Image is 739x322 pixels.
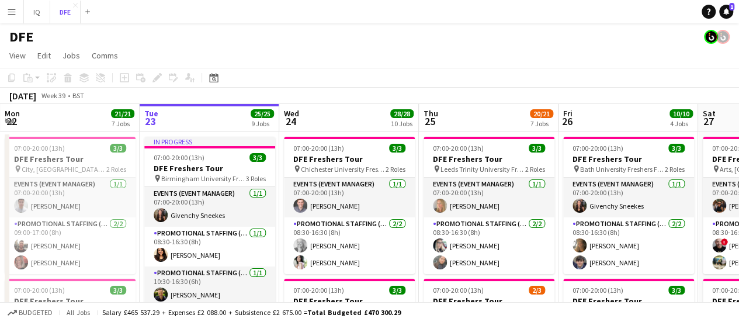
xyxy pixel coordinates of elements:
[9,50,26,61] span: View
[50,1,81,23] button: DFE
[433,144,484,153] span: 07:00-20:00 (13h)
[63,50,80,61] span: Jobs
[110,286,126,295] span: 3/3
[14,144,65,153] span: 07:00-20:00 (13h)
[668,144,685,153] span: 3/3
[301,165,386,174] span: Chichester University Freshers Fair
[249,153,266,162] span: 3/3
[6,306,54,319] button: Budgeted
[424,108,438,119] span: Thu
[729,3,734,11] span: 1
[251,119,273,128] div: 9 Jobs
[14,286,65,295] span: 07:00-20:00 (13h)
[144,137,275,146] div: In progress
[106,165,126,174] span: 2 Roles
[719,5,733,19] a: 1
[563,217,694,274] app-card-role: Promotional Staffing (Brand Ambassadors)2/208:30-16:30 (8h)[PERSON_NAME][PERSON_NAME]
[64,308,92,317] span: All jobs
[424,217,554,274] app-card-role: Promotional Staffing (Brand Ambassadors)2/208:30-16:30 (8h)[PERSON_NAME][PERSON_NAME]
[529,286,545,295] span: 2/3
[58,48,85,63] a: Jobs
[703,108,716,119] span: Sat
[110,144,126,153] span: 3/3
[9,28,33,46] h1: DFE
[563,137,694,274] app-job-card: 07:00-20:00 (13h)3/3DFE Freshers Tour Bath University Freshers Fair2 RolesEvents (Event Manager)1...
[5,217,136,274] app-card-role: Promotional Staffing (Brand Ambassadors)2/209:00-17:00 (8h)[PERSON_NAME][PERSON_NAME]
[530,109,553,118] span: 20/21
[293,144,344,153] span: 07:00-20:00 (13h)
[529,144,545,153] span: 3/3
[563,154,694,164] h3: DFE Freshers Tour
[665,165,685,174] span: 2 Roles
[440,165,525,174] span: Leeds Trinity University Freshers Fair
[284,137,415,274] app-job-card: 07:00-20:00 (13h)3/3DFE Freshers Tour Chichester University Freshers Fair2 RolesEvents (Event Man...
[92,50,118,61] span: Comms
[284,296,415,306] h3: DFE Freshers Tour
[284,217,415,274] app-card-role: Promotional Staffing (Brand Ambassadors)2/208:30-16:30 (8h)[PERSON_NAME][PERSON_NAME]
[561,115,573,128] span: 26
[22,165,106,174] span: City, [GEOGRAPHIC_DATA] Freshers Fair
[701,115,716,128] span: 27
[251,109,274,118] span: 25/25
[563,296,694,306] h3: DFE Freshers Tour
[72,91,84,100] div: BST
[102,308,401,317] div: Salary £465 537.29 + Expenses £2 088.00 + Subsistence £2 675.00 =
[144,227,275,266] app-card-role: Promotional Staffing (Brand Ambassadors)1/108:30-16:30 (8h)[PERSON_NAME]
[721,238,728,245] span: !
[161,174,246,183] span: Birmingham University Freshers Fair
[716,30,730,44] app-user-avatar: Tim Bodenham
[19,309,53,317] span: Budgeted
[390,109,414,118] span: 28/28
[5,296,136,306] h3: DFE Freshers Tour
[424,178,554,217] app-card-role: Events (Event Manager)1/107:00-20:00 (13h)[PERSON_NAME]
[39,91,68,100] span: Week 39
[3,115,20,128] span: 22
[563,108,573,119] span: Fri
[668,286,685,295] span: 3/3
[112,119,134,128] div: 7 Jobs
[573,144,623,153] span: 07:00-20:00 (13h)
[284,154,415,164] h3: DFE Freshers Tour
[424,137,554,274] app-job-card: 07:00-20:00 (13h)3/3DFE Freshers Tour Leeds Trinity University Freshers Fair2 RolesEvents (Event ...
[424,296,554,306] h3: DFE Freshers Tour
[670,119,692,128] div: 4 Jobs
[307,308,401,317] span: Total Budgeted £470 300.29
[111,109,134,118] span: 21/21
[144,266,275,306] app-card-role: Promotional Staffing (Brand Ambassadors)1/110:30-16:30 (6h)[PERSON_NAME]
[143,115,158,128] span: 23
[293,286,344,295] span: 07:00-20:00 (13h)
[246,174,266,183] span: 3 Roles
[144,108,158,119] span: Tue
[5,154,136,164] h3: DFE Freshers Tour
[424,154,554,164] h3: DFE Freshers Tour
[5,137,136,274] app-job-card: 07:00-20:00 (13h)3/3DFE Freshers Tour City, [GEOGRAPHIC_DATA] Freshers Fair2 RolesEvents (Event M...
[284,108,299,119] span: Wed
[704,30,718,44] app-user-avatar: Tim Bodenham
[386,165,405,174] span: 2 Roles
[669,109,693,118] span: 10/10
[9,90,36,102] div: [DATE]
[389,286,405,295] span: 3/3
[144,163,275,174] h3: DFE Freshers Tour
[33,48,55,63] a: Edit
[37,50,51,61] span: Edit
[144,137,275,306] app-job-card: In progress07:00-20:00 (13h)3/3DFE Freshers Tour Birmingham University Freshers Fair3 RolesEvents...
[389,144,405,153] span: 3/3
[144,187,275,227] app-card-role: Events (Event Manager)1/107:00-20:00 (13h)Givenchy Sneekes
[422,115,438,128] span: 25
[391,119,413,128] div: 10 Jobs
[282,115,299,128] span: 24
[433,286,484,295] span: 07:00-20:00 (13h)
[580,165,665,174] span: Bath University Freshers Fair
[284,178,415,217] app-card-role: Events (Event Manager)1/107:00-20:00 (13h)[PERSON_NAME]
[24,1,50,23] button: IQ
[573,286,623,295] span: 07:00-20:00 (13h)
[5,178,136,217] app-card-role: Events (Event Manager)1/107:00-20:00 (13h)[PERSON_NAME]
[530,119,553,128] div: 7 Jobs
[563,178,694,217] app-card-role: Events (Event Manager)1/107:00-20:00 (13h)Givenchy Sneekes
